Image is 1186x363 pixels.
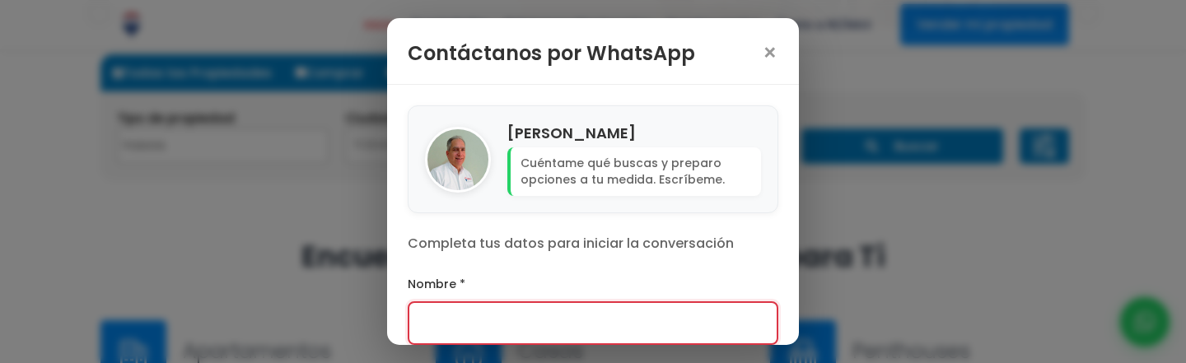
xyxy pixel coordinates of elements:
img: Enrique Perez [427,129,488,190]
span: × [762,42,778,65]
p: Cuéntame qué buscas y preparo opciones a tu medida. Escríbeme. [507,147,761,196]
h3: Contáctanos por WhatsApp [408,39,695,67]
h4: [PERSON_NAME] [507,123,761,143]
p: Completa tus datos para iniciar la conversación [408,234,778,254]
label: Nombre * [408,274,778,295]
